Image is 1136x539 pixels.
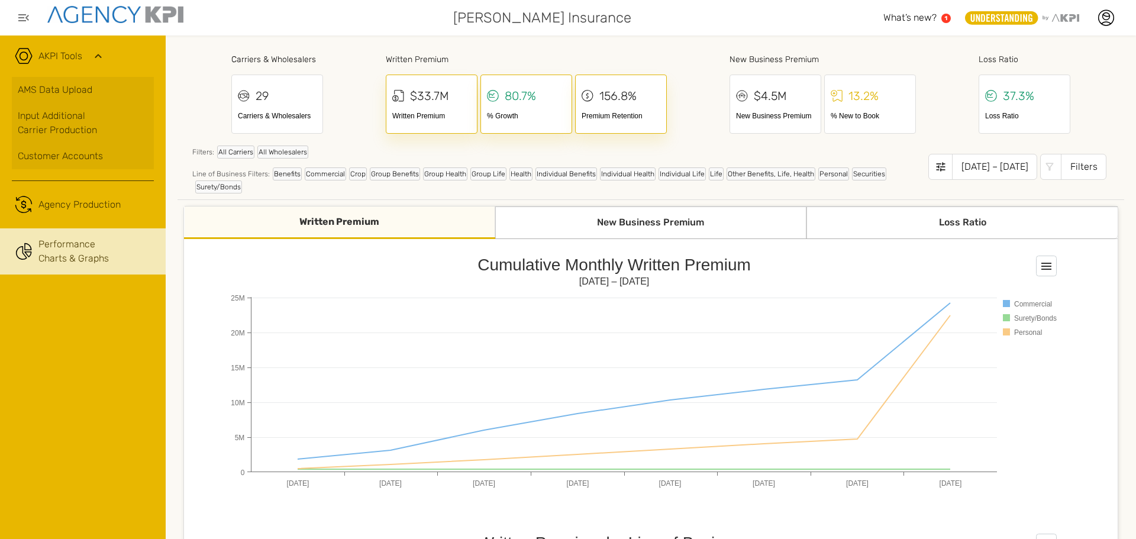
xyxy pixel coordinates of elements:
[410,87,449,105] div: $33.7M
[883,12,937,23] span: What’s new?
[453,7,631,28] span: [PERSON_NAME] Insurance
[1040,154,1106,180] button: Filters
[184,206,495,239] div: Written Premium
[217,146,254,159] div: All Carriers
[231,53,323,66] div: Carriers & Wholesalers
[349,167,367,180] div: Crop
[231,399,244,407] text: 10M
[505,87,536,105] div: 80.7%
[848,87,879,105] div: 13.2%
[1061,154,1106,180] div: Filters
[831,111,909,121] div: % New to Book
[192,167,928,193] div: Line of Business Filters:
[852,167,886,180] div: Securities
[231,329,244,337] text: 20M
[579,276,650,286] text: [DATE] – [DATE]
[305,167,346,180] div: Commercial
[38,198,121,212] span: Agency Production
[567,479,589,488] text: [DATE]
[231,364,244,372] text: 15M
[535,167,597,180] div: Individual Benefits
[195,180,242,193] div: Surety/Bonds
[287,479,309,488] text: [DATE]
[487,111,566,121] div: % Growth
[1003,87,1034,105] div: 37.3%
[495,206,806,239] div: New Business Premium
[477,256,751,274] text: Cumulative Monthly Written Premium
[727,167,815,180] div: Other Benefits, Life, Health
[238,111,317,121] div: Carriers & Wholesalers
[709,167,724,180] div: Life
[600,167,656,180] div: Individual Health
[945,15,948,21] text: 1
[941,14,951,23] a: 1
[423,167,467,180] div: Group Health
[38,49,82,63] a: AKPI Tools
[818,167,849,180] div: Personal
[928,154,1037,180] button: [DATE] – [DATE]
[370,167,420,180] div: Group Benefits
[256,87,269,105] div: 29
[1014,300,1052,308] text: Commercial
[1014,314,1057,322] text: Surety/Bonds
[231,294,244,302] text: 25M
[979,53,1070,66] div: Loss Ratio
[659,167,706,180] div: Individual Life
[379,479,402,488] text: [DATE]
[582,111,660,121] div: Premium Retention
[12,143,154,169] a: Customer Accounts
[192,146,928,164] div: Filters:
[392,111,471,121] div: Written Premium
[736,111,815,121] div: New Business Premium
[753,479,775,488] text: [DATE]
[509,167,532,180] div: Health
[1014,328,1042,337] text: Personal
[235,434,245,442] text: 5M
[846,479,869,488] text: [DATE]
[754,87,787,105] div: $4.5M
[386,53,667,66] div: Written Premium
[952,154,1037,180] div: [DATE] – [DATE]
[12,77,154,103] a: AMS Data Upload
[47,6,183,23] img: agencykpi-logo-550x69-2d9e3fa8.png
[473,479,495,488] text: [DATE]
[730,53,916,66] div: New Business Premium
[806,206,1118,239] div: Loss Ratio
[985,111,1064,121] div: Loss Ratio
[940,479,962,488] text: [DATE]
[273,167,302,180] div: Benefits
[659,479,682,488] text: [DATE]
[241,469,245,477] text: 0
[257,146,308,159] div: All Wholesalers
[12,103,154,143] a: Input AdditionalCarrier Production
[470,167,506,180] div: Group Life
[599,87,637,105] div: 156.8%
[18,149,148,163] div: Customer Accounts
